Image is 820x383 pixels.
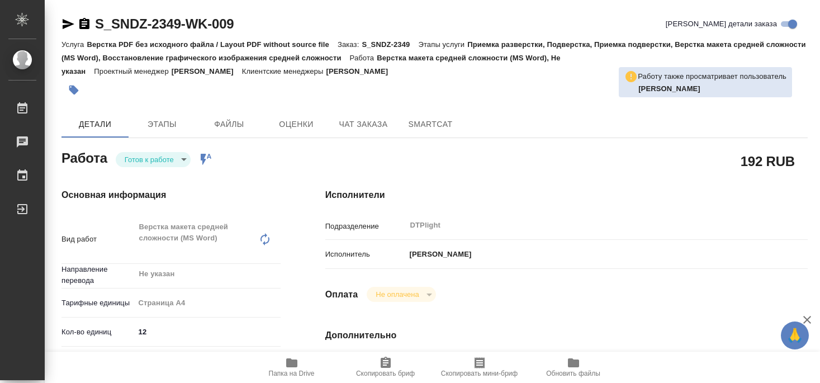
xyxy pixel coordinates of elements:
[638,84,700,93] b: [PERSON_NAME]
[78,17,91,31] button: Скопировать ссылку
[135,324,281,340] input: ✎ Введи что-нибудь
[350,54,377,62] p: Работа
[638,83,786,94] p: Дзюндзя Нина
[404,117,457,131] span: SmartCat
[339,352,433,383] button: Скопировать бриф
[61,17,75,31] button: Скопировать ссылку для ЯМессенджера
[546,370,600,377] span: Обновить файлы
[94,67,171,75] p: Проектный менеджер
[418,40,467,49] p: Этапы услуги
[245,352,339,383] button: Папка на Drive
[61,327,135,338] p: Кол-во единиц
[441,370,518,377] span: Скопировать мини-бриф
[87,40,338,49] p: Верстка PDF без исходного файла / Layout PDF without source file
[172,67,242,75] p: [PERSON_NAME]
[61,297,135,309] p: Тарифные единицы
[326,67,396,75] p: [PERSON_NAME]
[68,117,122,131] span: Детали
[135,294,281,313] div: Страница А4
[356,370,415,377] span: Скопировать бриф
[61,234,135,245] p: Вид работ
[325,221,406,232] p: Подразделение
[362,40,418,49] p: S_SNDZ-2349
[325,188,808,202] h4: Исполнители
[61,40,87,49] p: Услуга
[121,155,177,164] button: Готов к работе
[325,288,358,301] h4: Оплата
[406,249,472,260] p: [PERSON_NAME]
[95,16,234,31] a: S_SNDZ-2349-WK-009
[116,152,191,167] div: Готов к работе
[666,18,777,30] span: [PERSON_NAME] детали заказа
[785,324,804,347] span: 🙏
[325,249,406,260] p: Исполнитель
[269,117,323,131] span: Оценки
[135,117,189,131] span: Этапы
[638,71,786,82] p: Работу также просматривает пользователь
[741,152,795,171] h2: 192 RUB
[61,264,135,286] p: Направление перевода
[269,370,315,377] span: Папка на Drive
[367,287,435,302] div: Готов к работе
[336,117,390,131] span: Чат заказа
[372,290,422,299] button: Не оплачена
[202,117,256,131] span: Файлы
[781,321,809,349] button: 🙏
[527,352,620,383] button: Обновить файлы
[61,188,281,202] h4: Основная информация
[325,329,808,342] h4: Дополнительно
[338,40,362,49] p: Заказ:
[242,67,326,75] p: Клиентские менеджеры
[433,352,527,383] button: Скопировать мини-бриф
[61,78,86,102] button: Добавить тэг
[61,147,107,167] h2: Работа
